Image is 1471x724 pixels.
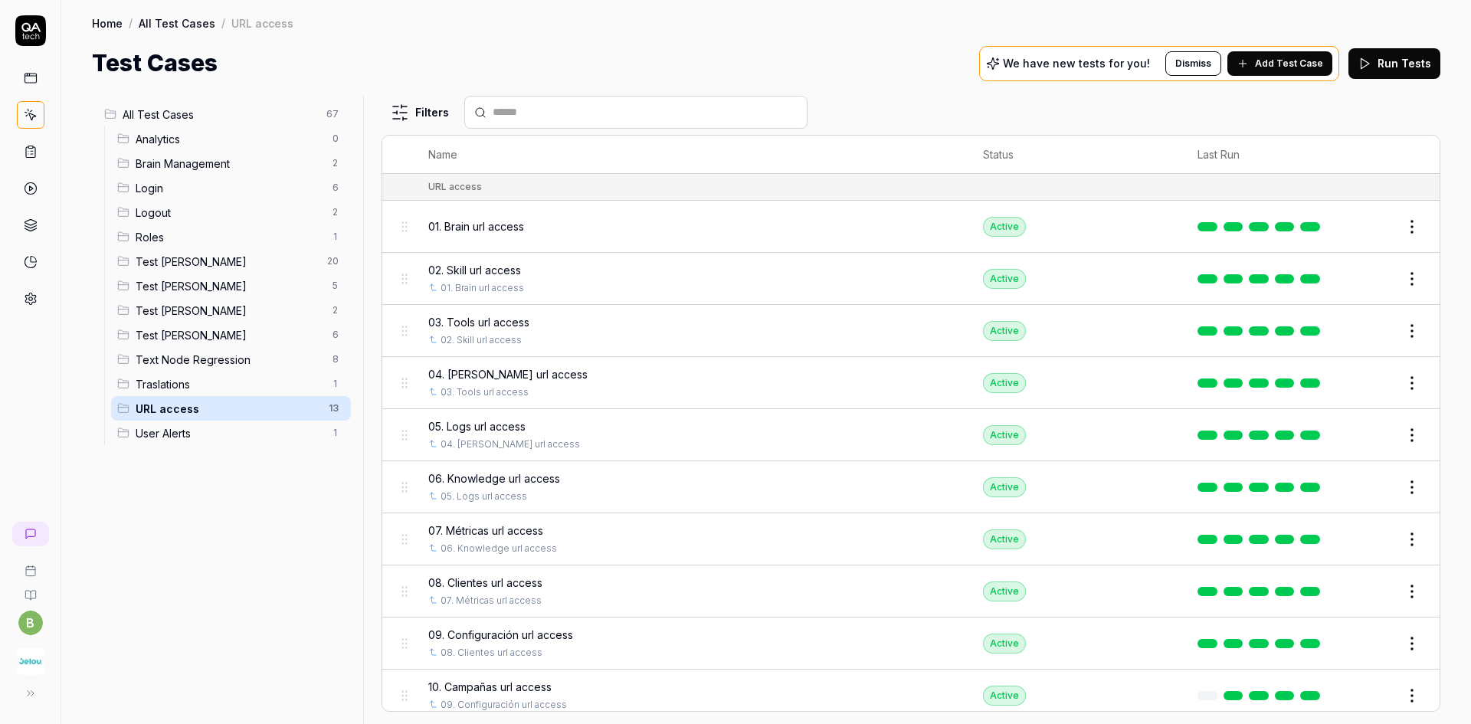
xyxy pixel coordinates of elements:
button: Jelou AI Logo [6,635,54,678]
span: User Alerts [136,425,323,441]
p: We have new tests for you! [1003,58,1150,69]
span: 02. Skill url access [428,262,521,278]
span: 8 [326,350,345,369]
div: Drag to reorderTest [PERSON_NAME]20 [111,249,351,274]
span: 06. Knowledge url access [428,470,560,486]
button: Add Test Case [1227,51,1332,76]
div: Active [983,634,1026,654]
span: 03. Tools url access [428,314,529,330]
a: 09. Configuración url access [441,698,567,712]
tr: 08. Clientes url access07. Métricas url accessActive [382,565,1440,618]
span: Test Andres [136,278,323,294]
span: 07. Métricas url access [428,523,543,539]
div: Drag to reorderLogout2 [111,200,351,224]
th: Status [968,136,1182,174]
div: Active [983,217,1026,237]
tr: 05. Logs url access04. [PERSON_NAME] url accessActive [382,409,1440,461]
span: 09. Configuración url access [428,627,573,643]
div: Drag to reorderUser Alerts1 [111,421,351,445]
div: Drag to reorderLogin6 [111,175,351,200]
a: Documentation [6,577,54,601]
span: Test Allan [136,254,318,270]
div: Drag to reorderURL access13 [111,396,351,421]
span: 20 [321,252,345,270]
span: 10. Campañas url access [428,679,552,695]
span: All Test Cases [123,106,317,123]
div: Drag to reorderBrain Management2 [111,151,351,175]
span: Login [136,180,323,196]
th: Last Run [1182,136,1342,174]
span: 08. Clientes url access [428,575,542,591]
span: 01. Brain url access [428,218,524,234]
span: Brain Management [136,156,323,172]
tr: 06. Knowledge url access05. Logs url accessActive [382,461,1440,513]
div: Active [983,321,1026,341]
span: 1 [326,424,345,442]
span: URL access [136,401,319,417]
h1: Test Cases [92,46,218,80]
div: Drag to reorderRoles1 [111,224,351,249]
div: / [129,15,133,31]
a: 05. Logs url access [441,490,527,503]
div: Active [983,425,1026,445]
tr: 01. Brain url accessActive [382,201,1440,253]
a: Home [92,15,123,31]
span: Logout [136,205,323,221]
th: Name [413,136,968,174]
div: URL access [428,180,482,194]
a: 04. [PERSON_NAME] url access [441,437,580,451]
div: Active [983,581,1026,601]
span: 6 [326,179,345,197]
button: Filters [382,97,458,128]
span: 0 [326,129,345,148]
div: Drag to reorderTest [PERSON_NAME]2 [111,298,351,323]
div: URL access [231,15,293,31]
a: 01. Brain url access [441,281,524,295]
div: Drag to reorderText Node Regression8 [111,347,351,372]
span: Test Cinthia [136,303,323,319]
img: Jelou AI Logo [17,647,44,675]
tr: 03. Tools url access02. Skill url accessActive [382,305,1440,357]
span: Test Nadia [136,327,323,343]
div: Active [983,373,1026,393]
div: Drag to reorderTest [PERSON_NAME]6 [111,323,351,347]
span: 5 [326,277,345,295]
div: Active [983,477,1026,497]
span: Add Test Case [1255,57,1323,70]
a: 07. Métricas url access [441,594,542,608]
tr: 09. Configuración url access08. Clientes url accessActive [382,618,1440,670]
span: 67 [320,105,345,123]
span: 05. Logs url access [428,418,526,434]
span: 1 [326,375,345,393]
div: Active [983,529,1026,549]
span: 13 [323,399,345,418]
span: Analytics [136,131,323,147]
span: 1 [326,228,345,246]
a: All Test Cases [139,15,215,31]
div: Drag to reorderTraslations1 [111,372,351,396]
tr: 07. Métricas url access06. Knowledge url accessActive [382,513,1440,565]
div: Drag to reorderAnalytics0 [111,126,351,151]
tr: 10. Campañas url access09. Configuración url accessActive [382,670,1440,722]
div: Active [983,269,1026,289]
span: Roles [136,229,323,245]
a: Book a call with us [6,552,54,577]
button: Run Tests [1348,48,1440,79]
span: Traslations [136,376,323,392]
a: 02. Skill url access [441,333,522,347]
button: b [18,611,43,635]
a: 08. Clientes url access [441,646,542,660]
a: 06. Knowledge url access [441,542,557,555]
span: 04. [PERSON_NAME] url access [428,366,588,382]
span: 2 [326,301,345,319]
span: Text Node Regression [136,352,323,368]
a: New conversation [12,522,49,546]
span: 2 [326,203,345,221]
span: 2 [326,154,345,172]
button: Dismiss [1165,51,1221,76]
div: Active [983,686,1026,706]
a: 03. Tools url access [441,385,529,399]
div: / [221,15,225,31]
tr: 02. Skill url access01. Brain url accessActive [382,253,1440,305]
